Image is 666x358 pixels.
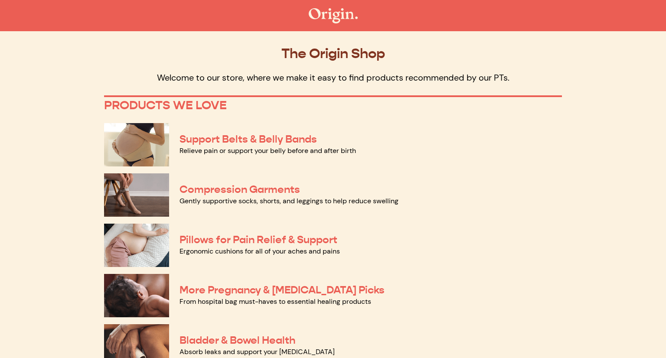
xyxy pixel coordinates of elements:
a: Pillows for Pain Relief & Support [180,233,337,246]
a: Bladder & Bowel Health [180,334,295,347]
a: Compression Garments [180,183,300,196]
a: Support Belts & Belly Bands [180,133,317,146]
a: Ergonomic cushions for all of your aches and pains [180,247,340,256]
img: Support Belts & Belly Bands [104,123,169,166]
img: The Origin Shop [309,8,358,23]
p: Welcome to our store, where we make it easy to find products recommended by our PTs. [104,72,562,83]
img: More Pregnancy & Postpartum Picks [104,274,169,317]
p: PRODUCTS WE LOVE [104,98,562,113]
img: Pillows for Pain Relief & Support [104,224,169,267]
p: The Origin Shop [104,45,562,62]
a: From hospital bag must-haves to essential healing products [180,297,371,306]
a: More Pregnancy & [MEDICAL_DATA] Picks [180,283,385,296]
img: Compression Garments [104,173,169,217]
a: Gently supportive socks, shorts, and leggings to help reduce swelling [180,196,398,205]
a: Absorb leaks and support your [MEDICAL_DATA] [180,347,335,356]
a: Relieve pain or support your belly before and after birth [180,146,356,155]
